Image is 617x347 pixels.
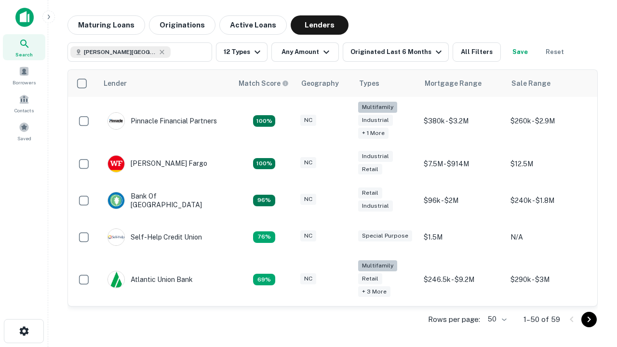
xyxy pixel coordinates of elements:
img: picture [108,229,124,245]
div: Industrial [358,151,393,162]
td: $290k - $3M [506,255,592,304]
div: NC [300,115,316,126]
div: Geography [301,78,339,89]
th: Geography [295,70,353,97]
button: Reset [539,42,570,62]
div: Matching Properties: 14, hasApolloMatch: undefined [253,195,275,206]
div: Industrial [358,200,393,212]
button: Originations [149,15,215,35]
td: $240k - $1.8M [506,182,592,219]
a: Search [3,34,45,60]
td: $380k - $3.2M [419,97,506,146]
div: + 1 more [358,128,389,139]
div: Sale Range [511,78,550,89]
button: Active Loans [219,15,287,35]
th: Types [353,70,419,97]
td: $1.5M [419,219,506,255]
td: $246.5k - $9.2M [419,255,506,304]
button: Go to next page [581,312,597,327]
p: 1–50 of 59 [523,314,560,325]
div: Types [359,78,379,89]
span: [PERSON_NAME][GEOGRAPHIC_DATA], [GEOGRAPHIC_DATA] [84,48,156,56]
button: Maturing Loans [67,15,145,35]
img: picture [108,113,124,129]
div: Retail [358,164,382,175]
span: Search [15,51,33,58]
span: Borrowers [13,79,36,86]
div: Atlantic Union Bank [107,271,193,288]
div: Retail [358,187,382,199]
div: Multifamily [358,102,397,113]
th: Lender [98,70,233,97]
td: $7.5M - $914M [419,146,506,182]
div: [PERSON_NAME] Fargo [107,155,207,173]
div: NC [300,273,316,284]
div: NC [300,157,316,168]
td: $96k - $2M [419,182,506,219]
button: 12 Types [216,42,268,62]
button: Any Amount [271,42,339,62]
img: capitalize-icon.png [15,8,34,27]
button: Originated Last 6 Months [343,42,449,62]
td: N/A [506,219,592,255]
div: Industrial [358,115,393,126]
img: picture [108,192,124,209]
div: Matching Properties: 15, hasApolloMatch: undefined [253,158,275,170]
div: Originated Last 6 Months [350,46,444,58]
div: Matching Properties: 26, hasApolloMatch: undefined [253,115,275,127]
div: NC [300,230,316,241]
img: picture [108,156,124,172]
a: Saved [3,118,45,144]
a: Borrowers [3,62,45,88]
p: Rows per page: [428,314,480,325]
span: Contacts [14,107,34,114]
div: Mortgage Range [425,78,482,89]
div: Matching Properties: 11, hasApolloMatch: undefined [253,231,275,243]
span: Saved [17,134,31,142]
h6: Match Score [239,78,287,89]
div: Pinnacle Financial Partners [107,112,217,130]
th: Capitalize uses an advanced AI algorithm to match your search with the best lender. The match sco... [233,70,295,97]
div: Matching Properties: 10, hasApolloMatch: undefined [253,274,275,285]
td: $260k - $2.9M [506,97,592,146]
div: Special Purpose [358,230,412,241]
td: $12.5M [506,146,592,182]
iframe: Chat Widget [569,270,617,316]
button: All Filters [453,42,501,62]
div: Bank Of [GEOGRAPHIC_DATA] [107,192,223,209]
th: Mortgage Range [419,70,506,97]
div: Lender [104,78,127,89]
th: Sale Range [506,70,592,97]
div: Capitalize uses an advanced AI algorithm to match your search with the best lender. The match sco... [239,78,289,89]
img: picture [108,271,124,288]
div: + 3 more [358,286,390,297]
div: 50 [484,312,508,326]
button: Save your search to get updates of matches that match your search criteria. [505,42,536,62]
button: Lenders [291,15,349,35]
div: Self-help Credit Union [107,228,202,246]
div: NC [300,194,316,205]
div: Multifamily [358,260,397,271]
div: Retail [358,273,382,284]
a: Contacts [3,90,45,116]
